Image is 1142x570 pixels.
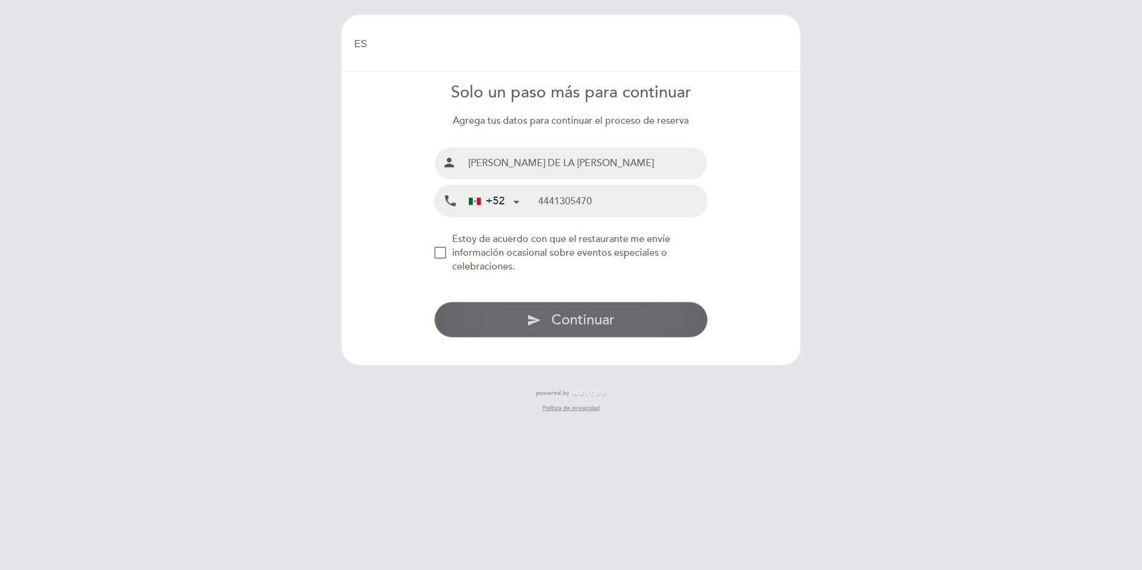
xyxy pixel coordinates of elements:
[442,155,456,170] i: person
[536,389,569,397] span: powered by
[434,114,708,128] div: Agrega tus datos para continuar el proceso de reserva
[542,404,600,412] a: Política de privacidad
[536,389,606,397] a: powered by
[434,302,708,338] button: send Continuar
[469,194,505,209] div: +52
[443,194,458,209] i: local_phone
[434,81,708,105] div: Solo un paso más para continuar
[464,186,524,216] div: Mexico (México): +52
[452,233,670,272] span: Estoy de acuerdo con que el restaurante me envíe información ocasional sobre eventos especiales o...
[527,313,541,327] i: send
[463,148,708,179] input: Nombre y Apellido
[551,311,615,329] span: Continuar
[538,185,707,217] input: Teléfono Móvil
[434,232,708,274] md-checkbox: NEW_MODAL_AGREE_RESTAURANT_SEND_OCCASIONAL_INFO
[572,391,606,397] img: MEITRE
